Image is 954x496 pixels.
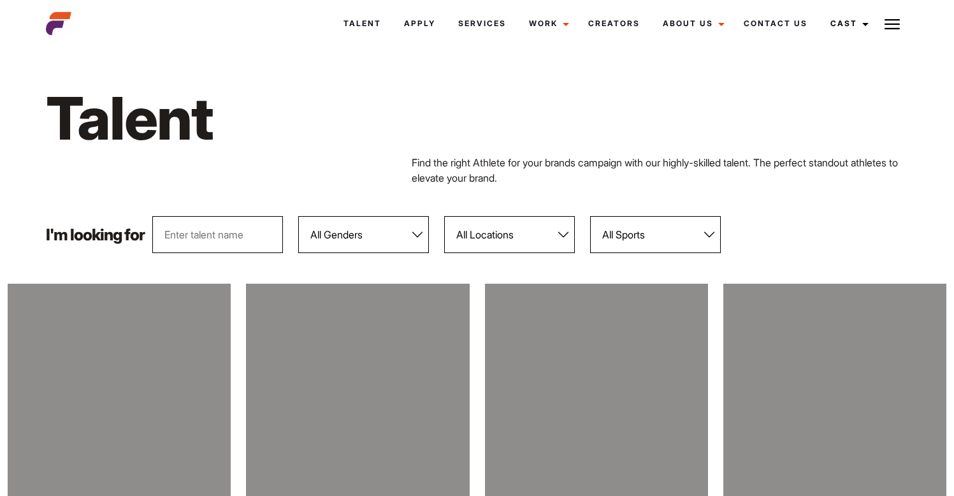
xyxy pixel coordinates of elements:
p: I'm looking for [46,227,145,243]
a: Cast [819,6,876,41]
h1: Talent [46,82,542,155]
img: cropped-aefm-brand-fav-22-square.png [46,11,71,36]
a: Work [517,6,577,41]
a: Creators [577,6,651,41]
img: Burger icon [885,17,900,32]
a: Apply [393,6,447,41]
a: Contact Us [732,6,819,41]
a: About Us [651,6,732,41]
input: Enter talent name [152,216,283,253]
a: Talent [332,6,393,41]
a: Services [447,6,517,41]
p: Find the right Athlete for your brands campaign with our highly-skilled talent. The perfect stand... [412,155,908,186]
